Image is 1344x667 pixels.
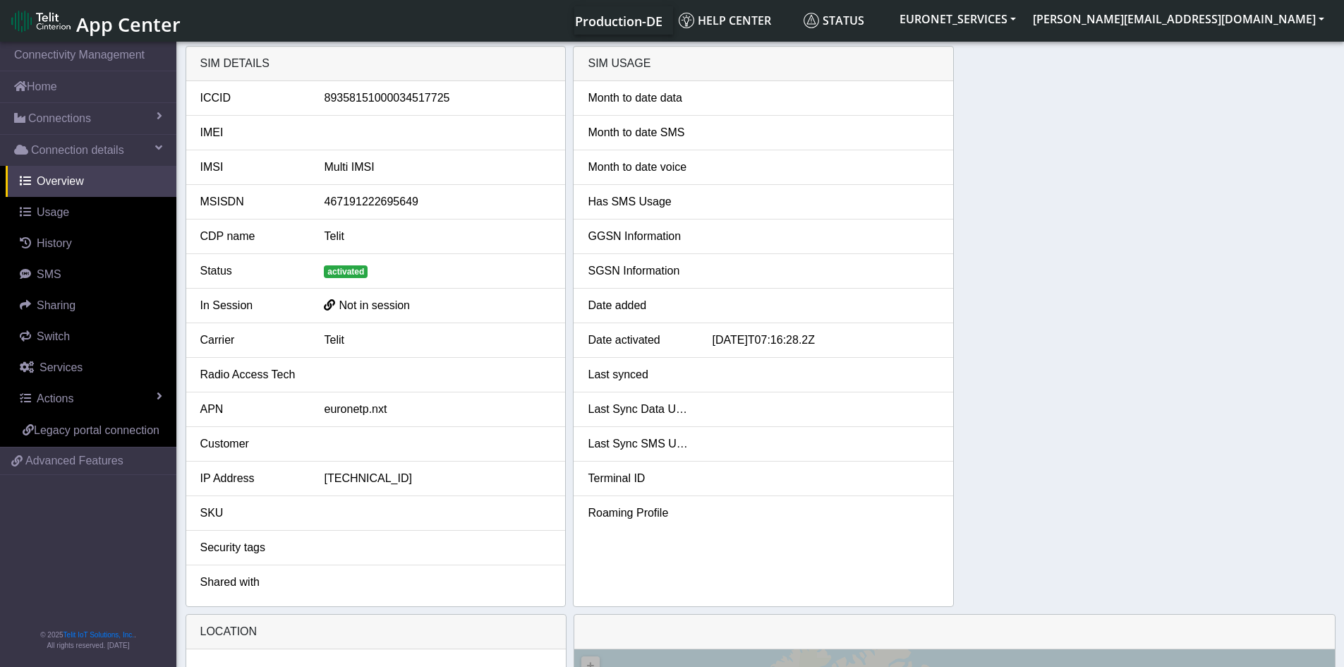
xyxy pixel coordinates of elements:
[40,361,83,373] span: Services
[31,142,124,159] span: Connection details
[11,10,71,32] img: logo-telit-cinterion-gw-new.png
[6,383,176,414] a: Actions
[701,332,950,349] div: [DATE]T07:16:28.2Z
[37,175,84,187] span: Overview
[6,166,176,197] a: Overview
[6,197,176,228] a: Usage
[190,332,314,349] div: Carrier
[37,237,72,249] span: History
[11,6,178,36] a: App Center
[190,435,314,452] div: Customer
[186,615,566,649] div: LOCATION
[679,13,771,28] span: Help center
[804,13,864,28] span: Status
[34,424,159,436] span: Legacy portal connection
[190,124,314,141] div: IMEI
[190,401,314,418] div: APN
[577,332,701,349] div: Date activated
[577,228,701,245] div: GGSN Information
[577,470,701,487] div: Terminal ID
[577,193,701,210] div: Has SMS Usage
[190,366,314,383] div: Radio Access Tech
[190,505,314,522] div: SKU
[190,263,314,280] div: Status
[798,6,891,35] a: Status
[313,193,562,210] div: 467191222695649
[574,47,953,81] div: SIM Usage
[577,297,701,314] div: Date added
[577,124,701,141] div: Month to date SMS
[6,228,176,259] a: History
[6,352,176,383] a: Services
[6,290,176,321] a: Sharing
[1024,6,1333,32] button: [PERSON_NAME][EMAIL_ADDRESS][DOMAIN_NAME]
[76,11,181,37] span: App Center
[577,401,701,418] div: Last Sync Data Usage
[574,6,662,35] a: Your current platform instance
[804,13,819,28] img: status.svg
[190,159,314,176] div: IMSI
[190,470,314,487] div: IP Address
[37,206,69,218] span: Usage
[577,159,701,176] div: Month to date voice
[575,13,662,30] span: Production-DE
[63,631,134,639] a: Telit IoT Solutions, Inc.
[324,265,368,278] span: activated
[6,321,176,352] a: Switch
[25,452,123,469] span: Advanced Features
[28,110,91,127] span: Connections
[37,330,70,342] span: Switch
[673,6,798,35] a: Help center
[190,574,314,591] div: Shared with
[190,193,314,210] div: MSISDN
[313,228,562,245] div: Telit
[6,259,176,290] a: SMS
[577,90,701,107] div: Month to date data
[37,299,75,311] span: Sharing
[190,539,314,556] div: Security tags
[313,332,562,349] div: Telit
[577,435,701,452] div: Last Sync SMS Usage
[190,90,314,107] div: ICCID
[313,401,562,418] div: euronetp.nxt
[186,47,566,81] div: SIM details
[679,13,694,28] img: knowledge.svg
[577,366,701,383] div: Last synced
[577,505,701,522] div: Roaming Profile
[313,159,562,176] div: Multi IMSI
[37,392,73,404] span: Actions
[339,299,410,311] span: Not in session
[577,263,701,280] div: SGSN Information
[313,90,562,107] div: 89358151000034517725
[313,470,562,487] div: [TECHNICAL_ID]
[37,268,61,280] span: SMS
[891,6,1024,32] button: EURONET_SERVICES
[190,297,314,314] div: In Session
[190,228,314,245] div: CDP name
